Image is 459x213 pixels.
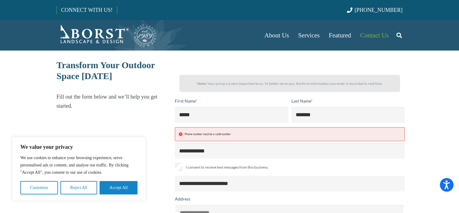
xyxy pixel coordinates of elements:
[294,20,324,51] a: Services
[185,130,231,139] div: Phone number must be a valid number
[291,107,405,122] input: Last Name*
[360,32,389,39] span: Contact Us
[175,98,195,103] span: First Name
[356,20,393,51] a: Contact Us
[264,32,289,39] span: About Us
[355,7,403,13] span: [PHONE_NUMBER]
[56,60,155,81] span: Transform Your Outdoor Space [DATE]
[186,164,269,171] span: I consent to receive text messages from this business.
[56,92,170,110] p: Fill out the form below and we’ll help you get started.
[56,23,157,47] a: Borst-Logo
[175,143,405,159] input: Phone number must be a valid number
[20,154,138,176] p: We use cookies to enhance your browsing experience, serve personalised ads or content, and analys...
[60,181,97,194] button: Reject All
[20,181,58,194] button: Customise
[347,7,403,13] a: [PHONE_NUMBER]
[298,32,320,39] span: Services
[185,79,395,88] p: Your privacy is very important to us. To better serve you, the form information you enter is reco...
[100,181,138,194] button: Accept All
[291,98,311,103] span: Last Name
[57,3,117,17] a: CONNECT WITH US!
[175,196,190,201] span: Address
[329,32,351,39] span: Featured
[175,107,288,122] input: First Name*
[175,163,183,171] input: I consent to receive text messages from this business.
[393,28,405,43] a: Search
[197,81,206,86] strong: Note:
[20,143,138,151] p: We value your privacy
[324,20,355,51] a: Featured
[260,20,294,51] a: About Us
